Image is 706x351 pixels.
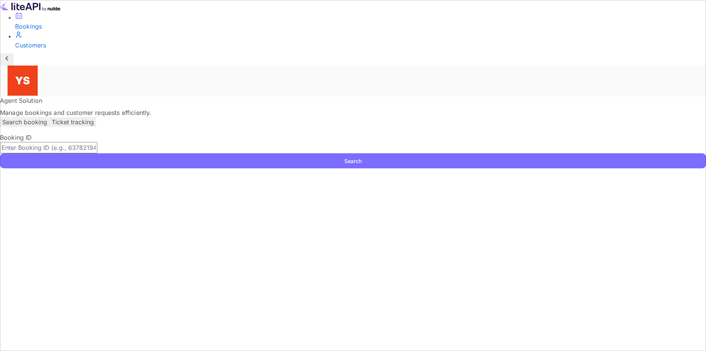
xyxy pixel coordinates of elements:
[15,41,706,50] div: Customers
[2,118,47,127] p: Search booking
[8,66,38,96] img: Yandex Support
[15,12,706,31] a: Bookings
[15,22,706,31] div: Bookings
[52,118,94,127] p: Ticket tracking
[15,31,706,50] a: Customers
